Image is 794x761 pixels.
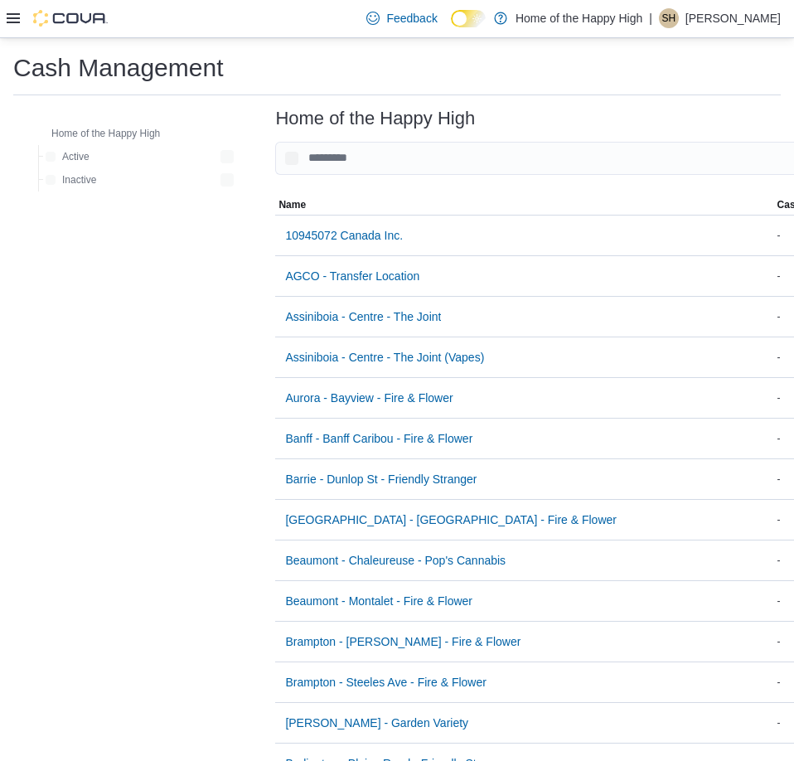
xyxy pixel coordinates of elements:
[685,8,781,28] p: [PERSON_NAME]
[662,8,676,28] span: SH
[278,198,306,211] span: Name
[278,706,475,739] button: [PERSON_NAME] - Garden Variety
[285,593,472,609] span: Beaumont - Montalet - Fire & Flower
[285,349,484,366] span: Assiniboia - Centre - The Joint (Vapes)
[285,227,403,244] span: 10945072 Canada Inc.
[285,674,487,691] span: Brampton - Steeles Ave - Fire & Flower
[39,147,96,167] button: Active
[62,173,96,187] span: Inactive
[285,715,468,731] span: [PERSON_NAME] - Garden Variety
[278,544,512,577] button: Beaumont - Chaleureuse - Pop's Cannabis
[285,511,617,528] span: [GEOGRAPHIC_DATA] - [GEOGRAPHIC_DATA] - Fire & Flower
[451,27,452,28] span: Dark Mode
[28,124,167,143] button: Home of the Happy High
[13,51,223,85] h1: Cash Management
[278,625,527,658] button: Brampton - [PERSON_NAME] - Fire & Flower
[285,430,472,447] span: Banff - Banff Caribou - Fire & Flower
[278,422,479,455] button: Banff - Banff Caribou - Fire & Flower
[285,390,453,406] span: Aurora - Bayview - Fire & Flower
[51,127,160,140] span: Home of the Happy High
[360,2,443,35] a: Feedback
[278,381,459,414] button: Aurora - Bayview - Fire & Flower
[278,300,448,333] button: Assiniboia - Centre - The Joint
[285,633,520,650] span: Brampton - [PERSON_NAME] - Fire & Flower
[278,219,409,252] button: 10945072 Canada Inc.
[649,8,652,28] p: |
[386,10,437,27] span: Feedback
[39,170,103,190] button: Inactive
[516,8,642,28] p: Home of the Happy High
[62,150,90,163] span: Active
[278,584,479,618] button: Beaumont - Montalet - Fire & Flower
[278,259,426,293] button: AGCO - Transfer Location
[659,8,679,28] div: Spencer Harrison
[285,308,441,325] span: Assiniboia - Centre - The Joint
[278,341,491,374] button: Assiniboia - Centre - The Joint (Vapes)
[278,503,623,536] button: [GEOGRAPHIC_DATA] - [GEOGRAPHIC_DATA] - Fire & Flower
[275,109,475,128] h3: Home of the Happy High
[278,666,493,699] button: Brampton - Steeles Ave - Fire & Flower
[285,471,477,487] span: Barrie - Dunlop St - Friendly Stranger
[278,463,483,496] button: Barrie - Dunlop St - Friendly Stranger
[33,10,108,27] img: Cova
[285,268,419,284] span: AGCO - Transfer Location
[275,195,773,215] button: Name
[285,552,506,569] span: Beaumont - Chaleureuse - Pop's Cannabis
[451,10,486,27] input: Dark Mode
